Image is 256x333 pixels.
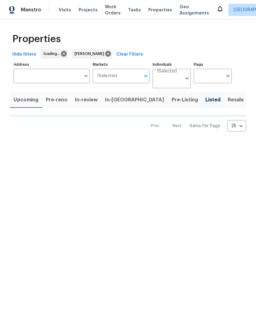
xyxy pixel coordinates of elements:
span: loading... [44,51,62,57]
span: Listed [205,96,220,104]
label: Markets [93,63,150,66]
div: loading... [41,49,68,59]
button: Open [224,72,232,80]
button: Open [82,72,90,80]
span: Projects [79,7,98,13]
label: Address [14,63,90,66]
span: [PERSON_NAME] [75,51,107,57]
button: Hide filters [10,49,39,60]
span: Maestro [21,7,41,13]
span: Clear Filters [116,51,143,58]
span: Resale [228,96,244,104]
span: 1 Selected [97,73,117,79]
span: Geo Assignments [180,4,209,16]
div: 25 [227,118,246,134]
span: Pre-Listing [172,96,198,104]
label: Flags [194,63,232,66]
button: Clear Filters [114,49,145,60]
button: Open [183,74,191,83]
span: In-review [75,96,98,104]
p: Items Per Page [189,123,220,129]
nav: Pagination Navigation [145,120,246,131]
span: Hide filters [12,51,36,58]
span: In-[GEOGRAPHIC_DATA] [105,96,164,104]
span: Pre-reno [46,96,68,104]
button: Open [142,72,150,80]
span: 1 Selected [157,69,177,74]
label: Individuals [153,63,191,66]
span: Visits [59,7,71,13]
span: Properties [12,36,61,42]
span: Upcoming [14,96,38,104]
span: Work Orders [105,4,121,16]
div: [PERSON_NAME] [72,49,112,59]
span: Tasks [128,8,141,12]
span: Properties [148,7,172,13]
